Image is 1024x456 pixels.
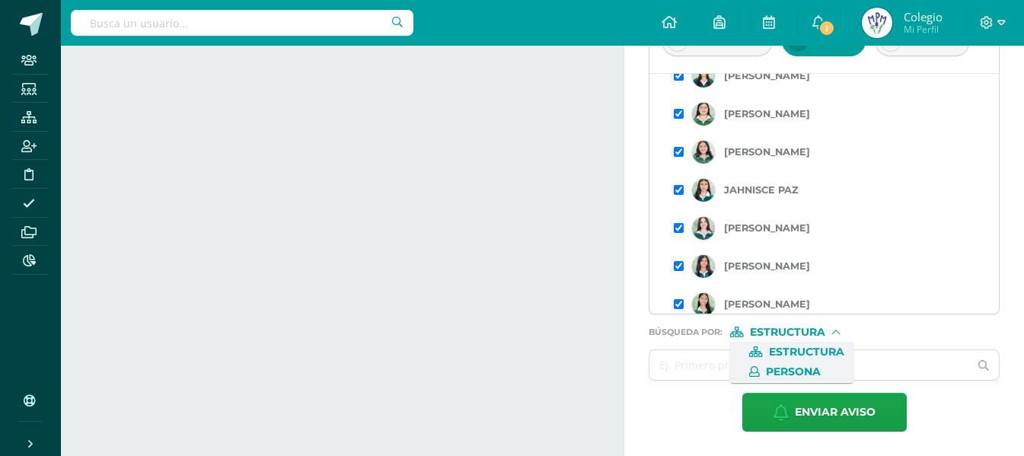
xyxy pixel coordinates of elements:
input: Busca un usuario... [71,10,413,36]
span: Enviar aviso [795,394,876,431]
img: student [692,179,715,202]
span: Mi Perfil [904,23,943,36]
img: student [692,103,715,126]
label: [PERSON_NAME] [724,298,810,310]
input: Ej. Primero primaria [649,350,968,380]
label: Jahnisce Paz [724,184,799,196]
label: [PERSON_NAME] [724,260,810,272]
span: Estructura [750,328,825,336]
button: Enviar aviso [742,393,907,432]
img: student [692,217,715,240]
label: [PERSON_NAME] [724,146,810,158]
img: e484a19925c0a5cccf408cad57c67c38.png [862,8,892,38]
label: [PERSON_NAME] [724,108,810,120]
span: Búsqueda por : [649,328,723,336]
span: 1 [818,20,835,37]
div: [object Object] [730,327,844,337]
label: [PERSON_NAME] [724,70,810,81]
span: Colegio [904,9,943,24]
img: student [692,293,715,316]
img: student [692,141,715,164]
label: [PERSON_NAME] [724,222,810,234]
span: Estructura [769,348,844,356]
img: student [692,65,715,88]
span: Persona [766,368,821,376]
img: student [692,255,715,278]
